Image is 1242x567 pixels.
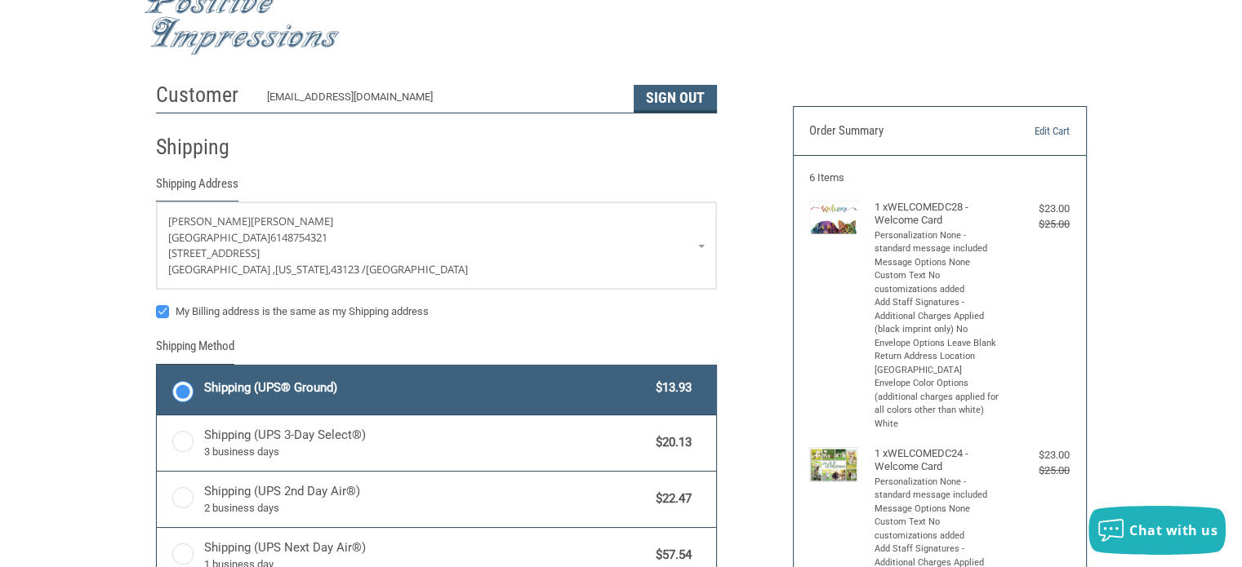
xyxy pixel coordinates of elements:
[168,214,251,228] span: [PERSON_NAME]
[168,262,275,277] span: [GEOGRAPHIC_DATA] ,
[270,230,327,245] span: 6148754321
[204,379,648,397] span: Shipping (UPS® Ground)
[648,546,692,565] span: $57.54
[156,175,238,202] legend: Shipping Address
[875,377,1001,431] li: Envelope Color Options (additional charges applied for all colors other than white) White
[251,214,333,228] span: [PERSON_NAME]
[1088,506,1226,555] button: Chat with us
[1004,216,1070,233] div: $25.00
[648,489,692,508] span: $22.47
[875,269,1001,296] li: Custom Text No customizations added
[267,89,617,113] div: [EMAIL_ADDRESS][DOMAIN_NAME]
[204,444,648,460] span: 3 business days
[156,82,252,109] h2: Customer
[875,337,1001,351] li: Envelope Options Leave Blank
[875,201,1001,228] h4: 1 x WELCOMEDC28 - Welcome Card
[875,296,1001,337] li: Add Staff Signatures - Additional Charges Applied (black imprint only) No
[986,123,1070,140] a: Edit Cart
[168,246,260,260] span: [STREET_ADDRESS]
[204,426,648,460] span: Shipping (UPS 3-Day Select®)
[875,516,1001,543] li: Custom Text No customizations added
[875,256,1001,270] li: Message Options None
[156,337,234,364] legend: Shipping Method
[875,476,1001,503] li: Personalization None - standard message included
[875,447,1001,474] h4: 1 x WELCOMEDC24 - Welcome Card
[875,229,1001,256] li: Personalization None - standard message included
[156,134,252,161] h2: Shipping
[634,85,717,113] button: Sign Out
[204,482,648,516] span: Shipping (UPS 2nd Day Air®)
[168,230,270,245] span: [GEOGRAPHIC_DATA]
[204,500,648,516] span: 2 business days
[1004,447,1070,463] div: $23.00
[275,262,331,277] span: [US_STATE],
[1004,463,1070,479] div: $25.00
[1004,201,1070,217] div: $23.00
[648,433,692,452] span: $20.13
[157,202,716,289] a: Enter or select a different address
[331,262,366,277] span: 43123 /
[1129,521,1218,539] span: Chat with us
[648,379,692,397] span: $13.93
[875,503,1001,516] li: Message Options None
[366,262,468,277] span: [GEOGRAPHIC_DATA]
[875,350,1001,377] li: Return Address Location [GEOGRAPHIC_DATA]
[809,123,986,140] h3: Order Summary
[809,171,1070,184] h3: 6 Items
[156,305,717,318] label: My Billing address is the same as my Shipping address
